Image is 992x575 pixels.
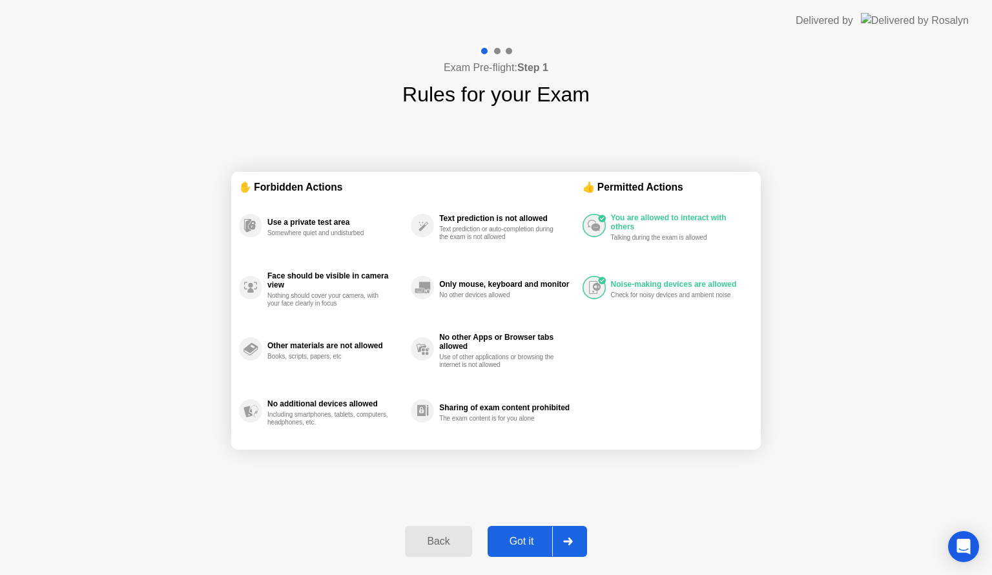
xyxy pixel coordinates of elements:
b: Step 1 [517,62,548,73]
img: Delivered by Rosalyn [861,13,969,28]
button: Back [405,526,471,557]
div: Open Intercom Messenger [948,531,979,562]
div: Books, scripts, papers, etc [267,353,389,361]
div: Use a private test area [267,218,404,227]
h4: Exam Pre-flight: [444,60,548,76]
div: Sharing of exam content prohibited [439,403,575,412]
div: 👍 Permitted Actions [583,180,753,194]
h1: Rules for your Exam [402,79,590,110]
div: Somewhere quiet and undisturbed [267,229,389,237]
div: No additional devices allowed [267,399,404,408]
div: Text prediction is not allowed [439,214,575,223]
div: Other materials are not allowed [267,341,404,350]
div: No other Apps or Browser tabs allowed [439,333,575,351]
div: Nothing should cover your camera, with your face clearly in focus [267,292,389,308]
div: Use of other applications or browsing the internet is not allowed [439,353,561,369]
div: Delivered by [796,13,853,28]
div: Including smartphones, tablets, computers, headphones, etc. [267,411,389,426]
div: Talking during the exam is allowed [611,234,733,242]
div: You are allowed to interact with others [611,213,747,231]
button: Got it [488,526,587,557]
div: No other devices allowed [439,291,561,299]
div: The exam content is for you alone [439,415,561,423]
div: Face should be visible in camera view [267,271,404,289]
div: Only mouse, keyboard and monitor [439,280,575,289]
div: Got it [491,536,552,547]
div: Back [409,536,468,547]
div: ✋ Forbidden Actions [239,180,583,194]
div: Check for noisy devices and ambient noise [611,291,733,299]
div: Text prediction or auto-completion during the exam is not allowed [439,225,561,241]
div: Noise-making devices are allowed [611,280,747,289]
